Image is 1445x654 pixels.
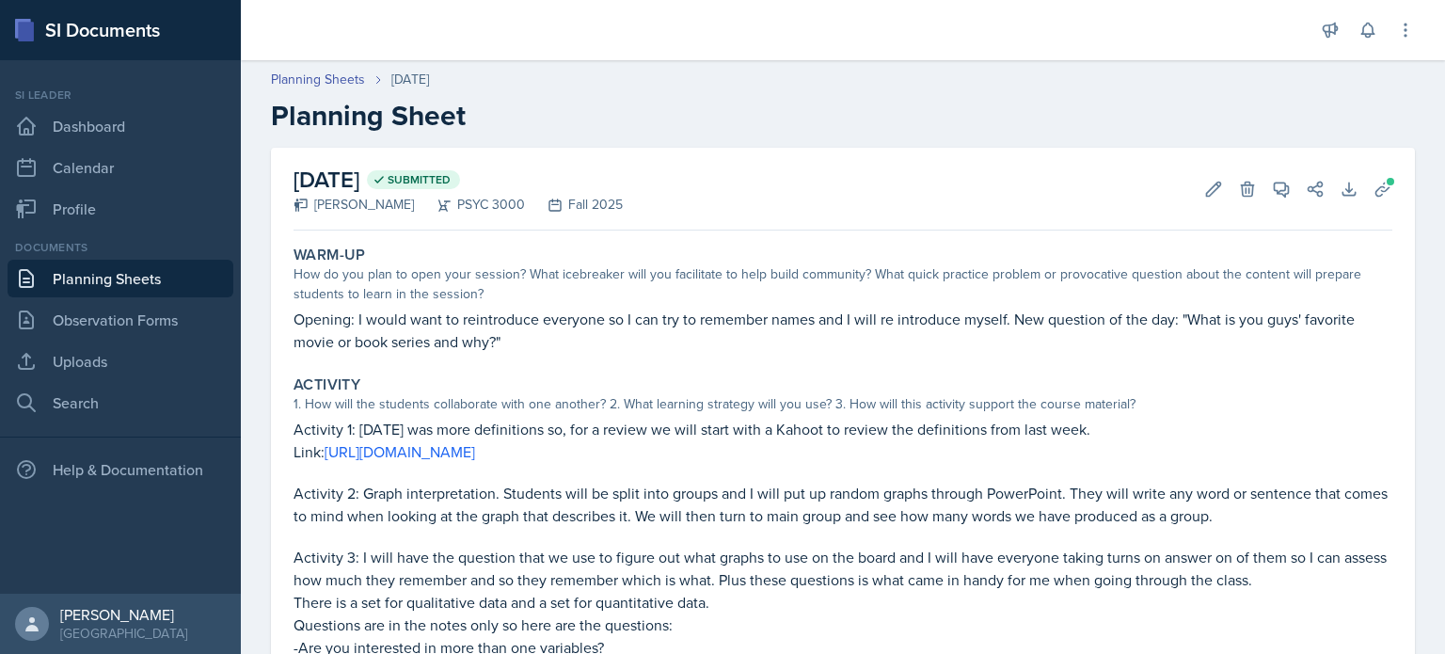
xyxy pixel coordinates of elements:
[60,605,187,624] div: [PERSON_NAME]
[294,394,1392,414] div: 1. How will the students collaborate with one another? 2. What learning strategy will you use? 3....
[294,614,1392,636] p: Questions are in the notes only so here are the questions:
[8,343,233,380] a: Uploads
[60,624,187,643] div: [GEOGRAPHIC_DATA]
[8,451,233,488] div: Help & Documentation
[414,195,525,215] div: PSYC 3000
[294,246,366,264] label: Warm-Up
[271,99,1415,133] h2: Planning Sheet
[294,163,623,197] h2: [DATE]
[8,190,233,228] a: Profile
[294,591,1392,614] p: There is a set for qualitative data and a set for quantitative data.
[8,149,233,186] a: Calendar
[325,441,475,462] a: [URL][DOMAIN_NAME]
[8,260,233,297] a: Planning Sheets
[294,482,1392,527] p: Activity 2: Graph interpretation. Students will be split into groups and I will put up random gra...
[525,195,623,215] div: Fall 2025
[294,195,414,215] div: [PERSON_NAME]
[294,264,1392,304] div: How do you plan to open your session? What icebreaker will you facilitate to help build community...
[294,308,1392,353] p: Opening: I would want to reintroduce everyone so I can try to remember names and I will re introd...
[388,172,451,187] span: Submitted
[294,546,1392,591] p: Activity 3: I will have the question that we use to figure out what graphs to use on the board an...
[294,440,1392,463] p: Link:
[8,107,233,145] a: Dashboard
[8,87,233,104] div: Si leader
[8,384,233,422] a: Search
[294,375,360,394] label: Activity
[8,301,233,339] a: Observation Forms
[391,70,429,89] div: [DATE]
[8,239,233,256] div: Documents
[294,418,1392,440] p: Activity 1: [DATE] was more definitions so, for a review we will start with a Kahoot to review th...
[271,70,365,89] a: Planning Sheets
